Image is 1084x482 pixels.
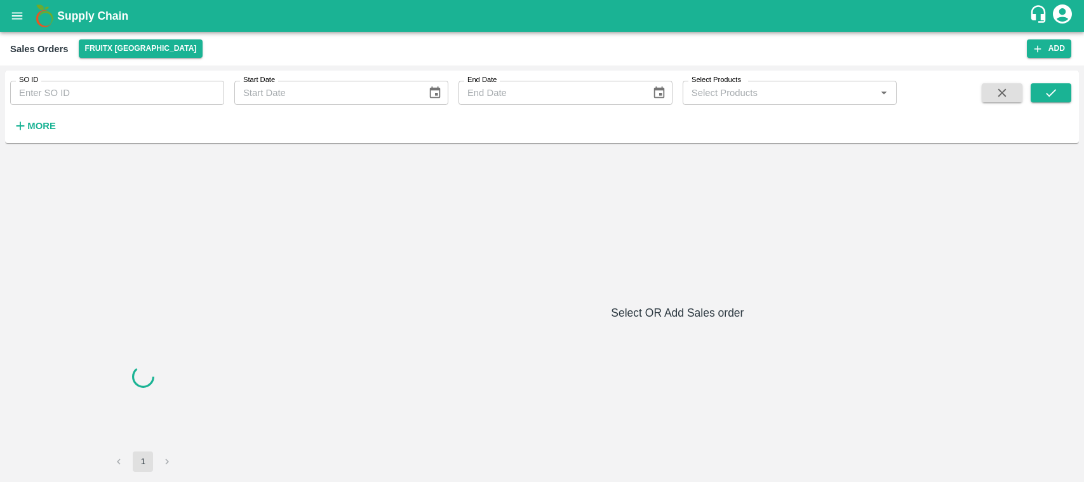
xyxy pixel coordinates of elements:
[27,121,56,131] strong: More
[243,75,275,85] label: Start Date
[647,81,671,105] button: Choose date
[79,39,203,58] button: Select DC
[1027,39,1071,58] button: Add
[467,75,497,85] label: End Date
[234,81,418,105] input: Start Date
[133,451,153,472] button: page 1
[1051,3,1074,29] div: account of current user
[10,81,224,105] input: Enter SO ID
[1029,4,1051,27] div: customer-support
[692,75,741,85] label: Select Products
[423,81,447,105] button: Choose date
[876,85,892,101] button: Open
[57,10,128,22] b: Supply Chain
[686,85,872,101] input: Select Products
[458,81,642,105] input: End Date
[281,304,1074,322] h6: Select OR Add Sales order
[3,1,32,31] button: open drawer
[107,451,179,472] nav: pagination navigation
[10,41,69,57] div: Sales Orders
[57,7,1029,25] a: Supply Chain
[32,3,57,29] img: logo
[19,75,38,85] label: SO ID
[10,115,59,137] button: More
